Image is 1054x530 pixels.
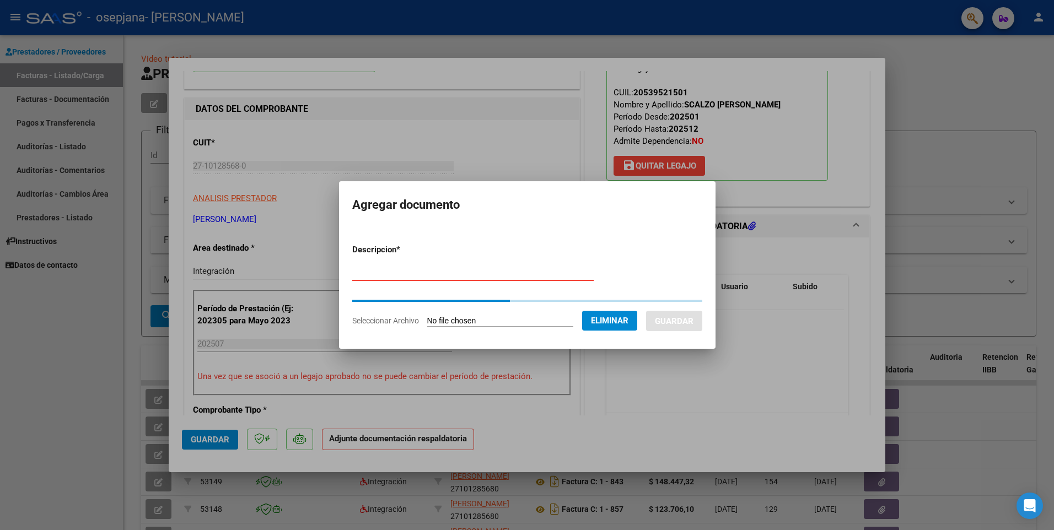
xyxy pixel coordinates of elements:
[655,316,693,326] span: Guardar
[352,194,702,215] h2: Agregar documento
[591,316,628,326] span: Eliminar
[582,311,637,331] button: Eliminar
[352,244,458,256] p: Descripcion
[646,311,702,331] button: Guardar
[352,316,419,325] span: Seleccionar Archivo
[1017,493,1043,519] div: Open Intercom Messenger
